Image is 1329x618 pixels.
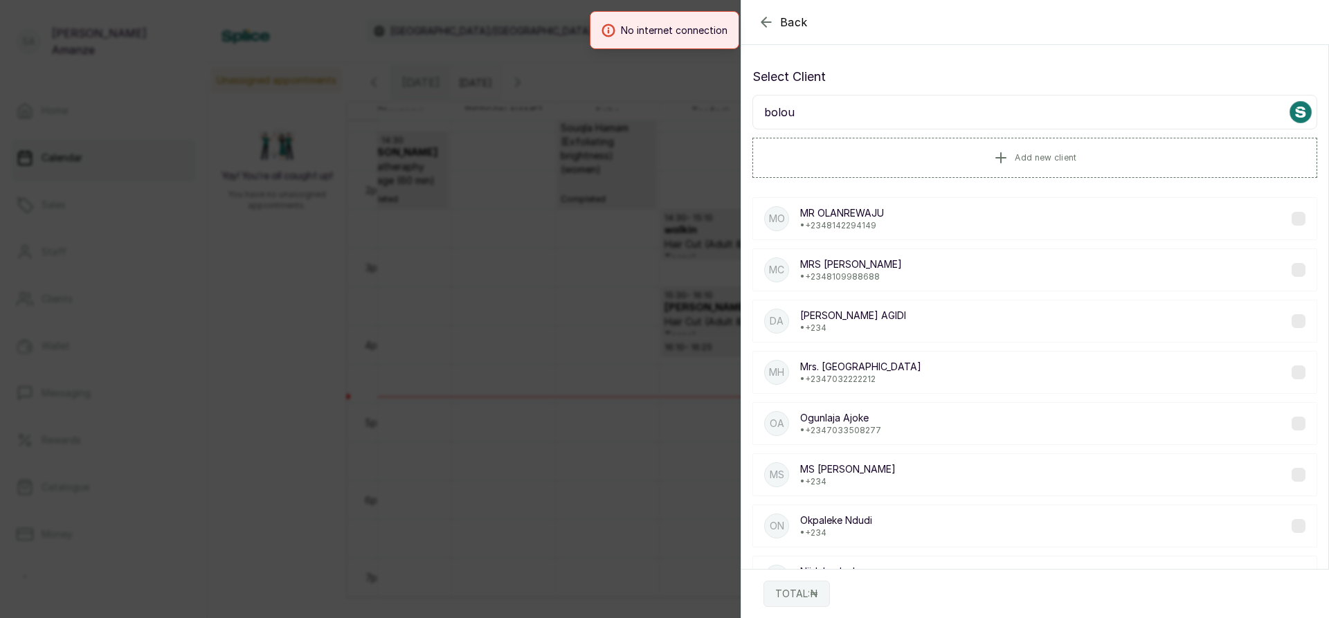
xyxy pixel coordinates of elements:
[800,271,902,282] p: • +234 8109988688
[769,365,784,379] p: MH
[770,468,784,482] p: MS
[752,67,1317,87] p: Select Client
[800,257,902,271] p: MRS [PERSON_NAME]
[800,374,921,385] p: • +234 7032222212
[800,527,872,538] p: • +234
[770,417,784,430] p: OA
[800,206,884,220] p: MR OLANREWAJU
[800,411,881,425] p: Ogunlaja Ajoke
[800,322,906,334] p: • +234
[800,476,896,487] p: • +234
[800,462,896,476] p: MS [PERSON_NAME]
[1015,152,1076,163] span: Add new client
[800,425,881,436] p: • +234 7033508277
[769,263,784,277] p: MC
[769,212,785,226] p: MO
[752,95,1317,129] input: Search for a client by name, phone number, or email.
[800,309,906,322] p: [PERSON_NAME] AGIDI
[752,138,1317,178] button: Add new client
[800,514,872,527] p: Okpaleke Ndudi
[800,565,858,579] p: Njideka Jack
[621,23,727,37] span: No internet connection
[770,519,784,533] p: ON
[770,314,784,328] p: DA
[775,587,818,601] p: TOTAL: ₦
[800,360,921,374] p: Mrs. [GEOGRAPHIC_DATA]
[800,220,884,231] p: • +234 8142294149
